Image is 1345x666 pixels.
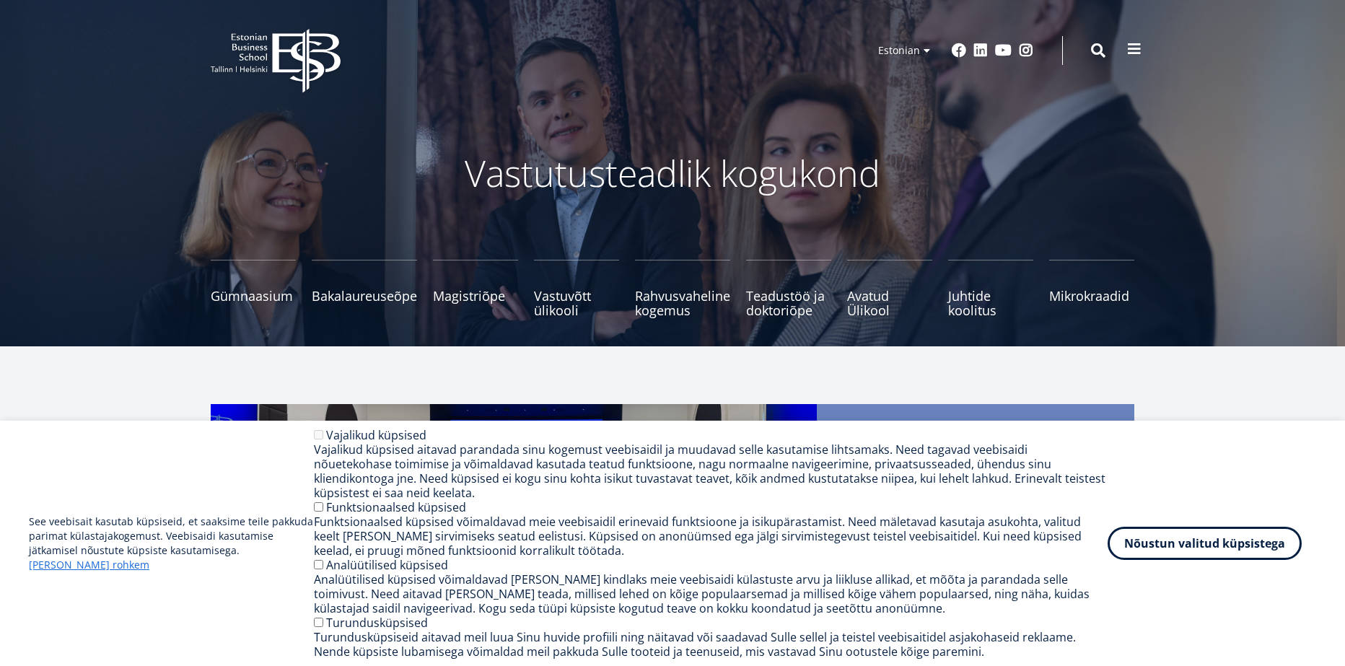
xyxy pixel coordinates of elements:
[326,557,448,573] label: Analüütilised küpsised
[433,260,518,317] a: Magistriõpe
[314,630,1108,659] div: Turundusküpsiseid aitavad meil luua Sinu huvide profiili ning näitavad või saadavad Sulle sellel ...
[995,43,1012,58] a: Youtube
[948,289,1033,317] span: Juhtide koolitus
[534,260,619,317] a: Vastuvõtt ülikooli
[973,43,988,58] a: Linkedin
[314,514,1108,558] div: Funktsionaalsed küpsised võimaldavad meie veebisaidil erinevaid funktsioone ja isikupärastamist. ...
[290,152,1055,195] p: Vastutusteadlik kogukond
[534,289,619,317] span: Vastuvõtt ülikooli
[1049,260,1134,317] a: Mikrokraadid
[635,289,730,317] span: Rahvusvaheline kogemus
[635,260,730,317] a: Rahvusvaheline kogemus
[211,289,296,303] span: Gümnaasium
[1019,43,1033,58] a: Instagram
[211,260,296,317] a: Gümnaasium
[312,289,417,303] span: Bakalaureuseõpe
[746,260,831,317] a: Teadustöö ja doktoriõpe
[326,427,426,443] label: Vajalikud küpsised
[314,572,1108,615] div: Analüütilised küpsised võimaldavad [PERSON_NAME] kindlaks meie veebisaidi külastuste arvu ja liik...
[314,442,1108,500] div: Vajalikud küpsised aitavad parandada sinu kogemust veebisaidil ja muudavad selle kasutamise lihts...
[312,260,417,317] a: Bakalaureuseõpe
[847,289,932,317] span: Avatud Ülikool
[326,615,428,631] label: Turundusküpsised
[1108,527,1302,560] button: Nõustun valitud küpsistega
[433,289,518,303] span: Magistriõpe
[29,558,149,572] a: [PERSON_NAME] rohkem
[746,289,831,317] span: Teadustöö ja doktoriõpe
[847,260,932,317] a: Avatud Ülikool
[29,514,314,572] p: See veebisait kasutab küpsiseid, et saaksime teile pakkuda parimat külastajakogemust. Veebisaidi ...
[326,499,466,515] label: Funktsionaalsed küpsised
[952,43,966,58] a: Facebook
[1049,289,1134,303] span: Mikrokraadid
[948,260,1033,317] a: Juhtide koolitus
